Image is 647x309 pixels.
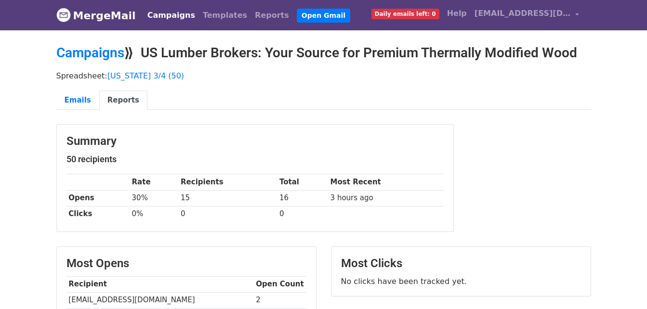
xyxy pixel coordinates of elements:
td: 30% [130,190,179,206]
h3: Most Clicks [341,257,581,270]
a: Campaigns [144,6,199,25]
h5: 50 recipients [66,154,444,165]
th: Rate [130,174,179,190]
th: Recipient [66,276,254,292]
a: Help [443,4,471,23]
a: Reports [99,90,147,110]
a: Campaigns [56,45,124,61]
a: MergeMail [56,5,136,26]
td: 15 [178,190,277,206]
h2: ⟫ US Lumber Brokers: Your Source for Premium Thermally Modified Wood [56,45,591,61]
span: Daily emails left: 0 [371,9,439,19]
td: 3 hours ago [328,190,444,206]
a: [US_STATE] 3/4 (50) [107,71,184,80]
a: Reports [251,6,293,25]
p: Spreadsheet: [56,71,591,81]
h3: Summary [66,134,444,148]
th: Recipients [178,174,277,190]
iframe: Chat Widget [599,263,647,309]
img: MergeMail logo [56,8,71,22]
td: 0% [130,206,179,222]
a: [EMAIL_ADDRESS][DOMAIN_NAME] [471,4,583,26]
th: Clicks [66,206,130,222]
td: 2 [254,292,306,308]
a: Templates [199,6,251,25]
th: Most Recent [328,174,444,190]
th: Total [277,174,328,190]
a: Open Gmail [297,9,350,23]
td: 0 [277,206,328,222]
a: Emails [56,90,99,110]
th: Opens [66,190,130,206]
span: [EMAIL_ADDRESS][DOMAIN_NAME] [475,8,571,19]
th: Open Count [254,276,306,292]
td: 16 [277,190,328,206]
h3: Most Opens [66,257,306,270]
td: 0 [178,206,277,222]
p: No clicks have been tracked yet. [341,276,581,286]
td: [EMAIL_ADDRESS][DOMAIN_NAME] [66,292,254,308]
a: Daily emails left: 0 [368,4,443,23]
